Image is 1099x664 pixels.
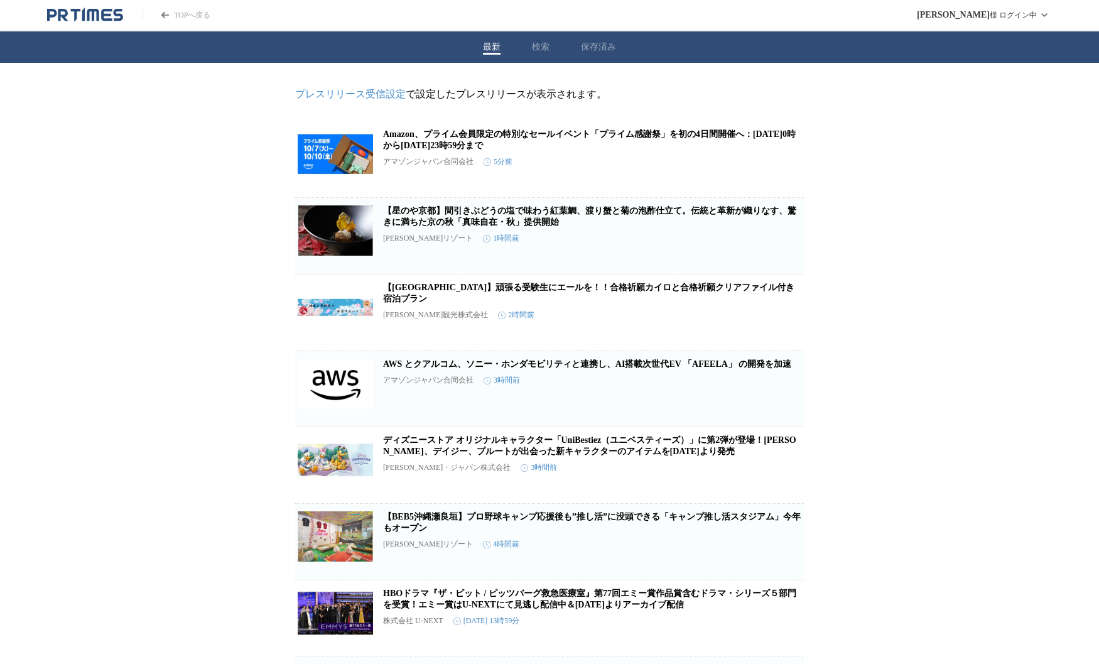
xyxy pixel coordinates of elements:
img: 【BEB5沖縄瀬良垣】プロ野球キャンプ応援後も”推し活”に没頭できる「キャンプ推し活スタジアム」今年もオープン [298,511,373,562]
a: PR TIMESのトップページはこちら [142,10,210,21]
a: ディズニーストア オリジナルキャラクター「UniBestiez（ユニベスティーズ）」に第2弾が登場！[PERSON_NAME]、デイジー、プルートが出会った新キャラクターのアイテムを[DATE]... [383,435,796,456]
img: ディズニーストア オリジナルキャラクター「UniBestiez（ユニベスティーズ）」に第2弾が登場！ドナルド、デイジー、プルートが出会った新キャラクターのアイテムを9月22日（月）より発売 [298,435,373,485]
a: 【星のや京都】間引きぶどうの塩で味わう紅葉鯛、渡り蟹と菊の泡酢仕立て。伝統と革新が織りなす、驚きに満ちた京の秋「真味自在・秋」提供開始 [383,206,796,227]
a: AWS とクアルコム、ソニー・ホンダモビリティと連携し、AI搭載次世代EV 「AFEELA」 の開発を加速 [383,359,791,369]
time: 2時間前 [498,310,534,320]
time: 3時間前 [484,375,520,386]
button: 保存済み [581,41,616,53]
time: 1時間前 [483,233,519,244]
p: 株式会社 U-NEXT [383,616,443,626]
p: アマゾンジャパン合同会社 [383,156,474,167]
p: で設定したプレスリリースが表示されます。 [295,88,804,101]
a: プレスリリース受信設定 [295,89,406,99]
a: PR TIMESのトップページはこちら [47,8,123,23]
button: 検索 [532,41,549,53]
a: 【BEB5沖縄瀬良垣】プロ野球キャンプ応援後も”推し活”に没頭できる「キャンプ推し活スタジアム」今年もオープン [383,512,801,533]
time: 3時間前 [521,462,557,473]
p: [PERSON_NAME]リゾート [383,233,473,244]
p: アマゾンジャパン合同会社 [383,375,474,386]
img: 【星のや京都】間引きぶどうの塩で味わう紅葉鯛、渡り蟹と菊の泡酢仕立て。伝統と革新が織りなす、驚きに満ちた京の秋「真味自在・秋」提供開始 [298,205,373,256]
img: 【横浜桜木町ワシントンホテル】頑張る受験生にエールを！！合格祈願カイロと合格祈願クリアファイル付き宿泊プラン [298,282,373,332]
span: [PERSON_NAME] [917,10,990,20]
img: Amazon、プライム会員限定の特別なセールイベント「プライム感謝祭」を初の4日間開催へ：10月7日（火）0時から10月10日（金）23時59分まで [298,129,373,179]
time: 5分前 [484,156,512,167]
p: [PERSON_NAME]リゾート [383,539,473,550]
time: [DATE] 13時59分 [453,616,520,626]
img: HBOドラマ『ザ・ピット / ピッツバーグ救急医療室』第77回エミー賞作品賞含むドラマ・シリーズ５部門を受賞！エミー賞はU-NEXTにて見逃し配信中＆9月19日（金）よりアーカイブ配信 [298,588,373,638]
p: [PERSON_NAME]観光株式会社 [383,310,488,320]
a: 【[GEOGRAPHIC_DATA]】頑張る受験生にエールを！！合格祈願カイロと合格祈願クリアファイル付き宿泊プラン [383,283,794,303]
time: 4時間前 [483,539,519,550]
a: HBOドラマ『ザ・ピット / ピッツバーグ救急医療室』第77回エミー賞作品賞含むドラマ・シリーズ５部門を受賞！エミー賞はU-NEXTにて見逃し配信中＆[DATE]よりアーカイブ配信 [383,589,796,609]
img: AWS とクアルコム、ソニー・ホンダモビリティと連携し、AI搭載次世代EV 「AFEELA」 の開発を加速 [298,359,373,409]
p: [PERSON_NAME]・ジャパン株式会社 [383,462,511,473]
a: Amazon、プライム会員限定の特別なセールイベント「プライム感謝祭」を初の4日間開催へ：[DATE]0時から[DATE]23時59分まで [383,129,796,150]
button: 最新 [483,41,501,53]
